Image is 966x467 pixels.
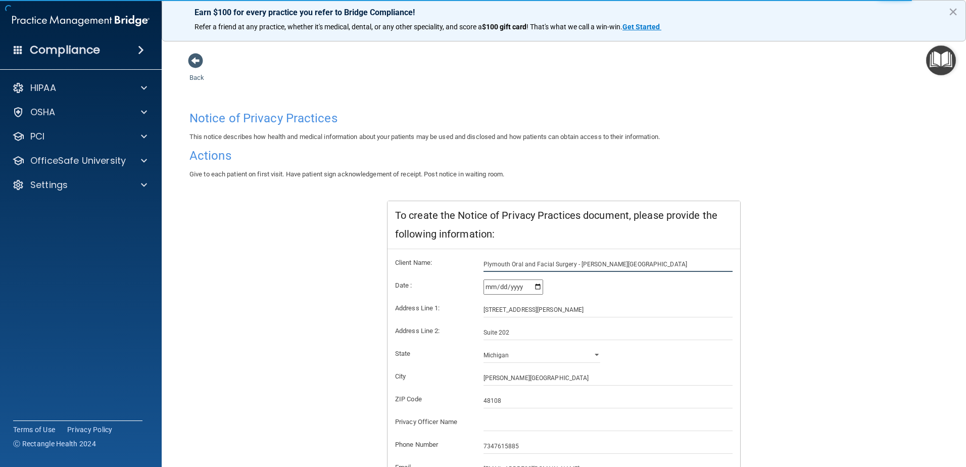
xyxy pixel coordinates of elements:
button: Close [948,4,958,20]
a: Settings [12,179,147,191]
label: State [388,348,476,360]
a: HIPAA [12,82,147,94]
label: Privacy Officer Name [388,416,476,428]
a: Terms of Use [13,425,55,435]
p: PCI [30,130,44,143]
span: Ⓒ Rectangle Health 2024 [13,439,96,449]
span: Refer a friend at any practice, whether it's medical, dental, or any other speciality, and score a [195,23,482,31]
label: Address Line 1: [388,302,476,314]
input: _____ [484,393,733,408]
p: HIPAA [30,82,56,94]
p: OfficeSafe University [30,155,126,167]
p: Earn $100 for every practice you refer to Bridge Compliance! [195,8,933,17]
h4: Actions [189,149,938,162]
img: PMB logo [12,11,150,31]
strong: $100 gift card [482,23,526,31]
button: Open Resource Center [926,45,956,75]
label: Client Name: [388,257,476,269]
a: Back [189,62,204,81]
h4: Notice of Privacy Practices [189,112,938,125]
label: Phone Number [388,439,476,451]
p: OSHA [30,106,56,118]
div: To create the Notice of Privacy Practices document, please provide the following information: [388,201,740,249]
p: Settings [30,179,68,191]
a: OfficeSafe University [12,155,147,167]
a: PCI [12,130,147,143]
h4: Compliance [30,43,100,57]
span: This notice describes how health and medical information about your patients may be used and disc... [189,133,660,141]
span: ! That's what we call a win-win. [526,23,622,31]
span: Give to each patient on first visit. Have patient sign acknowledgement of receipt. Post notice in... [189,170,504,178]
a: OSHA [12,106,147,118]
label: City [388,370,476,383]
label: ZIP Code [388,393,476,405]
a: Get Started [622,23,661,31]
a: Privacy Policy [67,425,113,435]
label: Address Line 2: [388,325,476,337]
label: Date : [388,279,476,292]
strong: Get Started [622,23,660,31]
